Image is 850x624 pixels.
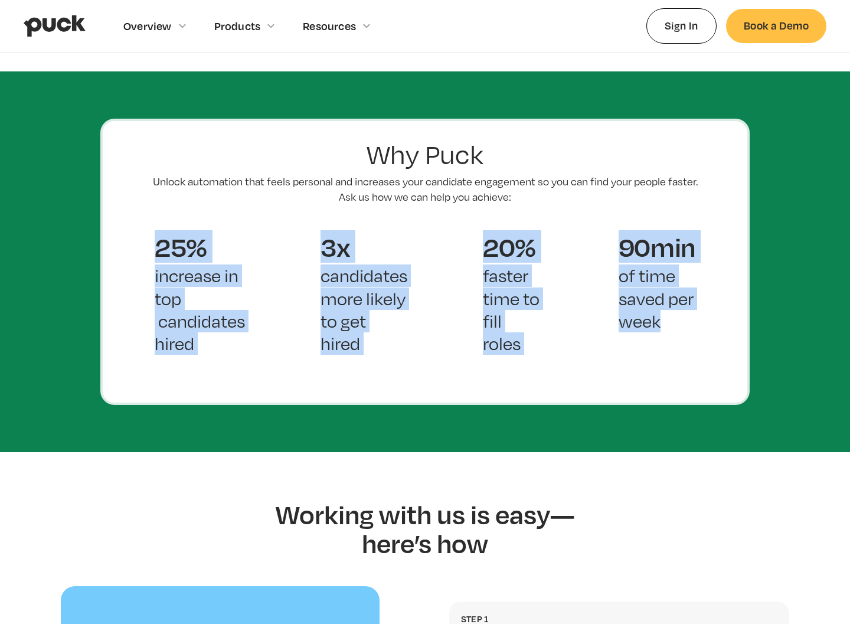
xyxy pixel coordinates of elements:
div: 25% [155,233,245,261]
p: Unlock automation that feels personal and increases your candidate engagement so you can find you... [148,174,702,204]
p: increase in top candidates hired [155,264,245,355]
a: Sign In [646,8,717,43]
div: 20% [483,233,543,261]
h2: Why Puck [251,140,599,169]
a: Book a Demo [726,9,826,43]
p: of time saved per week [619,264,695,332]
h2: Working with us is easy—here’s how [251,499,599,558]
p: faster time to fill roles [483,264,543,355]
div: Resources [303,19,356,32]
div: 90min [619,233,695,261]
div: Overview [123,19,172,32]
div: 3x [321,233,407,261]
div: Products [214,19,261,32]
p: candidates more likely to get hired [321,264,407,355]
